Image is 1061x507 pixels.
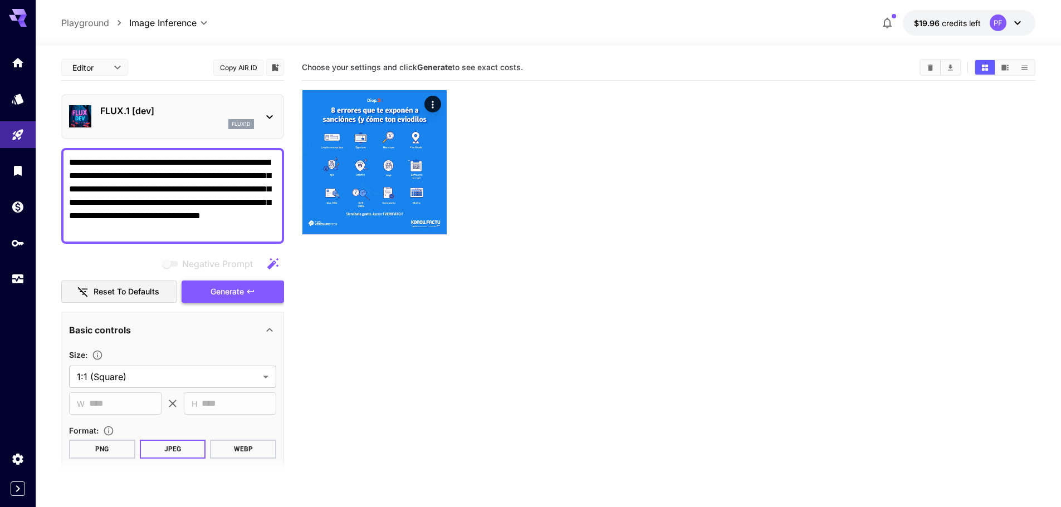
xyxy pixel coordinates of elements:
[69,100,276,134] div: FLUX.1 [dev]flux1d
[210,440,276,459] button: WEBP
[11,92,25,106] div: Models
[1015,60,1034,75] button: Show media in list view
[140,440,206,459] button: JPEG
[77,397,85,410] span: W
[77,370,258,383] span: 1:1 (Square)
[990,14,1006,31] div: PF
[424,96,441,112] div: Actions
[11,272,25,286] div: Usage
[69,317,276,343] div: Basic controls
[914,17,981,29] div: $19.9632
[182,257,253,270] span: Negative Prompt
[921,60,940,75] button: Clear All
[72,62,107,73] span: Editor
[69,350,87,360] span: Size :
[11,164,25,178] div: Library
[914,18,942,28] span: $19.96
[192,397,197,410] span: H
[99,425,119,436] button: Choose the file format for the output image.
[920,59,961,76] div: Clear AllDownload All
[61,16,109,29] a: Playground
[11,481,25,496] button: Expand sidebar
[61,280,177,303] button: Reset to defaults
[270,61,280,74] button: Add to library
[61,16,129,29] nav: breadcrumb
[11,128,25,142] div: Playground
[995,60,1015,75] button: Show media in video view
[11,452,25,466] div: Settings
[100,104,254,117] p: FLUX.1 [dev]
[69,426,99,435] span: Format :
[942,18,981,28] span: credits left
[160,257,262,270] span: Negative prompts are not compatible with the selected model.
[11,56,25,70] div: Home
[182,280,284,303] button: Generate
[417,62,452,72] b: Generate
[11,236,25,250] div: API Keys
[11,200,25,214] div: Wallet
[211,285,244,299] span: Generate
[941,60,960,75] button: Download All
[213,60,263,76] button: Copy AIR ID
[87,350,107,361] button: Adjust the dimensions of the generated image by specifying its width and height in pixels, or sel...
[129,16,197,29] span: Image Inference
[302,90,447,234] img: 2Q==
[232,120,251,128] p: flux1d
[903,10,1035,36] button: $19.9632PF
[974,59,1035,76] div: Show media in grid viewShow media in video viewShow media in list view
[69,440,135,459] button: PNG
[975,60,995,75] button: Show media in grid view
[302,62,523,72] span: Choose your settings and click to see exact costs.
[69,323,131,337] p: Basic controls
